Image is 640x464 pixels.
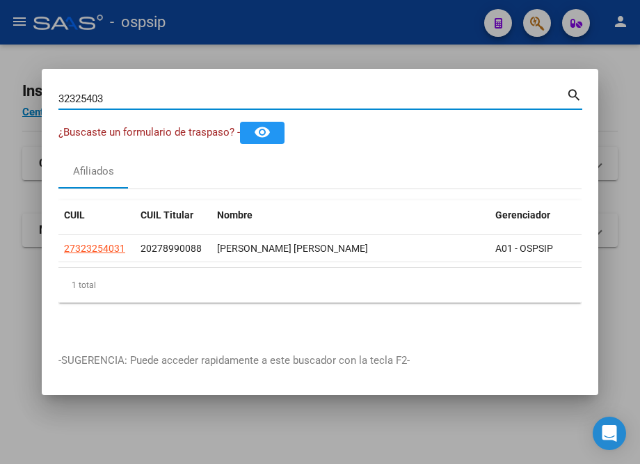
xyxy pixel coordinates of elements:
span: 20278990088 [141,243,202,254]
mat-icon: remove_red_eye [254,124,271,141]
div: [PERSON_NAME] [PERSON_NAME] [217,241,484,257]
span: ¿Buscaste un formulario de traspaso? - [58,126,240,138]
datatable-header-cell: CUIL Titular [135,200,211,230]
span: Nombre [217,209,253,221]
datatable-header-cell: Gerenciador [490,200,587,230]
span: A01 - OSPSIP [495,243,553,254]
div: Afiliados [73,163,114,179]
span: CUIL [64,209,85,221]
datatable-header-cell: Nombre [211,200,490,230]
span: CUIL Titular [141,209,193,221]
span: Gerenciador [495,209,550,221]
mat-icon: search [566,86,582,102]
p: -SUGERENCIA: Puede acceder rapidamente a este buscador con la tecla F2- [58,353,582,369]
div: 1 total [58,268,582,303]
span: 27323254031 [64,243,125,254]
div: Open Intercom Messenger [593,417,626,450]
datatable-header-cell: CUIL [58,200,135,230]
